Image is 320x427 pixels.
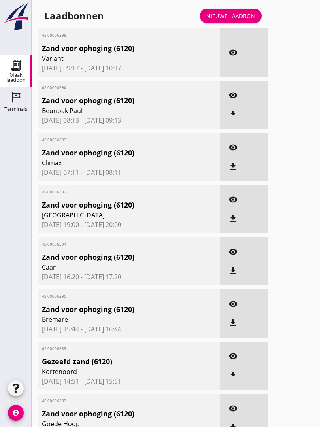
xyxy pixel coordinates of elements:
span: [DATE] 15:44 - [DATE] 16:44 [42,324,216,334]
span: [GEOGRAPHIC_DATA] [42,210,187,220]
i: file_download [228,214,238,223]
span: Zand voor ophoging (6120) [42,147,187,158]
i: visibility [228,351,238,361]
span: Caan [42,263,187,272]
i: visibility [228,404,238,413]
span: [DATE] 14:51 - [DATE] 15:51 [42,376,216,386]
span: 4S-00006387 [42,398,187,404]
span: 4S-00006395 [42,32,187,38]
div: Laadbonnen [44,9,104,22]
span: Kortenoord [42,367,187,376]
img: logo-small.a267ee39.svg [2,2,30,31]
span: 4S-00006390 [42,293,187,299]
a: Nieuwe laadbon [200,9,262,23]
span: Bremare [42,315,187,324]
i: file_download [228,110,238,119]
span: Gezeefd zand (6120) [42,356,187,367]
i: visibility [228,195,238,204]
i: file_download [228,318,238,328]
div: Nieuwe laadbon [206,12,255,20]
div: Terminals [4,106,27,111]
span: 4S-00006393 [42,137,187,143]
i: visibility [228,247,238,257]
span: Zand voor ophoging (6120) [42,252,187,263]
span: Variant [42,54,187,63]
i: visibility [228,91,238,100]
i: account_circle [8,405,24,421]
span: 4S-00006389 [42,346,187,351]
span: Beunbak Paul [42,106,187,115]
span: Zand voor ophoging (6120) [42,200,187,210]
i: file_download [228,162,238,171]
span: Zand voor ophoging (6120) [42,408,187,419]
span: [DATE] 07:11 - [DATE] 08:11 [42,168,216,177]
span: Zand voor ophoging (6120) [42,304,187,315]
span: Climax [42,158,187,168]
span: 4S-00006391 [42,241,187,247]
i: file_download [228,266,238,276]
i: file_download [228,370,238,380]
span: 4S-00006392 [42,189,187,195]
i: visibility [228,48,238,57]
span: Zand voor ophoging (6120) [42,43,187,54]
span: Zand voor ophoging (6120) [42,95,187,106]
span: [DATE] 08:13 - [DATE] 09:13 [42,115,216,125]
span: [DATE] 19:00 - [DATE] 20:00 [42,220,216,229]
span: [DATE] 09:17 - [DATE] 10:17 [42,63,216,73]
span: 4S-00006394 [42,85,187,91]
i: visibility [228,299,238,309]
span: [DATE] 16:20 - [DATE] 17:20 [42,272,216,282]
i: visibility [228,143,238,152]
